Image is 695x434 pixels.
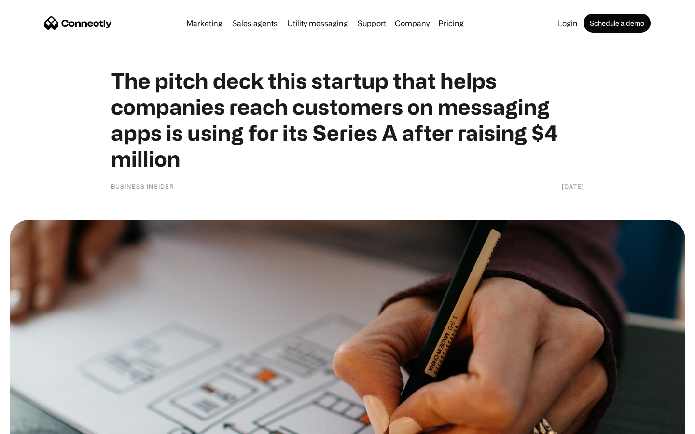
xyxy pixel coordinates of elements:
[354,19,390,27] a: Support
[182,19,226,27] a: Marketing
[228,19,281,27] a: Sales agents
[554,19,582,27] a: Login
[19,417,58,431] ul: Language list
[10,417,58,431] aside: Language selected: English
[395,16,430,30] div: Company
[562,181,584,191] div: [DATE]
[111,181,174,191] div: Business Insider
[434,19,468,27] a: Pricing
[584,14,651,33] a: Schedule a demo
[283,19,352,27] a: Utility messaging
[111,68,584,172] h1: The pitch deck this startup that helps companies reach customers on messaging apps is using for i...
